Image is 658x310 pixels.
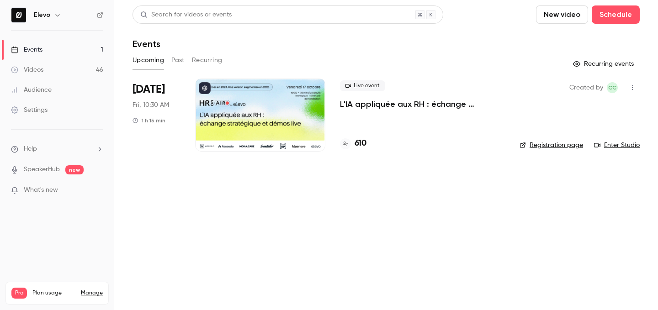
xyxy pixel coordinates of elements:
[11,8,26,22] img: Elevo
[24,144,37,154] span: Help
[32,289,75,297] span: Plan usage
[11,288,27,299] span: Pro
[192,53,223,68] button: Recurring
[607,82,618,93] span: Clara Courtillier
[133,82,165,97] span: [DATE]
[133,100,169,110] span: Fri, 10:30 AM
[140,10,232,20] div: Search for videos or events
[24,165,60,174] a: SpeakerHub
[536,5,588,24] button: New video
[133,38,160,49] h1: Events
[65,165,84,174] span: new
[34,11,50,20] h6: Elevo
[11,85,52,95] div: Audience
[133,53,164,68] button: Upcoming
[81,289,103,297] a: Manage
[24,185,58,195] span: What's new
[340,80,385,91] span: Live event
[608,82,616,93] span: CC
[520,141,583,150] a: Registration page
[594,141,640,150] a: Enter Studio
[340,99,505,110] a: L'IA appliquée aux RH : échange stratégique et démos live.
[569,82,603,93] span: Created by
[11,65,43,74] div: Videos
[592,5,640,24] button: Schedule
[133,79,180,152] div: Oct 17 Fri, 10:30 AM (Europe/Paris)
[355,137,366,150] h4: 610
[11,144,103,154] li: help-dropdown-opener
[340,137,366,150] a: 610
[133,117,165,124] div: 1 h 15 min
[171,53,185,68] button: Past
[11,45,42,54] div: Events
[11,105,48,115] div: Settings
[569,57,640,71] button: Recurring events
